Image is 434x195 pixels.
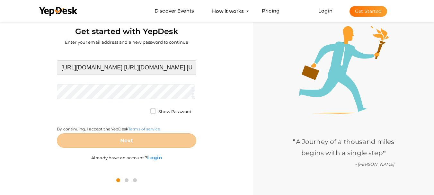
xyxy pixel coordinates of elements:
[293,138,394,157] span: A Journey of a thousand miles begins with a single step
[318,8,332,14] a: Login
[155,5,194,17] a: Discover Events
[57,126,160,132] label: By continuing, I accept the YepDesk
[383,149,386,157] b: "
[262,5,279,17] a: Pricing
[120,137,133,144] b: Next
[65,39,189,45] label: Enter your email address and a new password to continue
[147,155,162,161] b: Login
[57,133,196,148] button: Next
[350,6,387,17] button: Get Started
[150,109,191,115] label: Show Password
[299,25,389,114] img: step1-illustration.png
[355,162,394,167] i: - [PERSON_NAME]
[75,25,178,38] label: Get started with YepDesk
[91,148,162,161] label: Already have an account ?
[57,60,196,75] input: Enter your email address
[210,5,246,17] button: How it works
[128,127,160,131] a: Terms of service
[293,138,296,146] b: "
